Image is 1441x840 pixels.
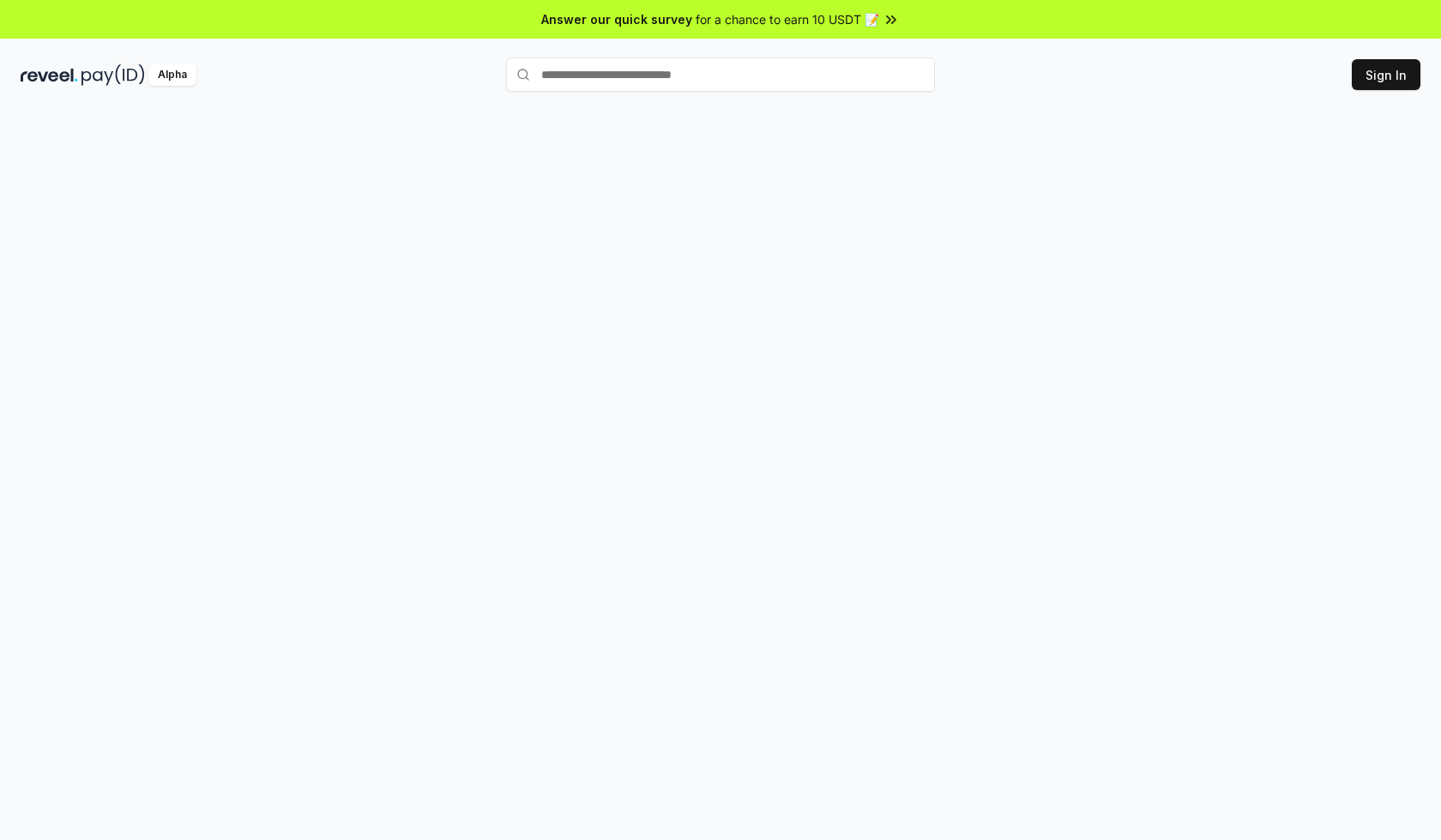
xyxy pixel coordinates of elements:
[696,10,879,28] span: for a chance to earn 10 USDT 📝
[21,64,78,86] img: reveel_dark
[541,10,692,28] span: Answer our quick survey
[81,64,145,86] img: pay_id
[148,64,196,86] div: Alpha
[1352,59,1420,90] button: Sign In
